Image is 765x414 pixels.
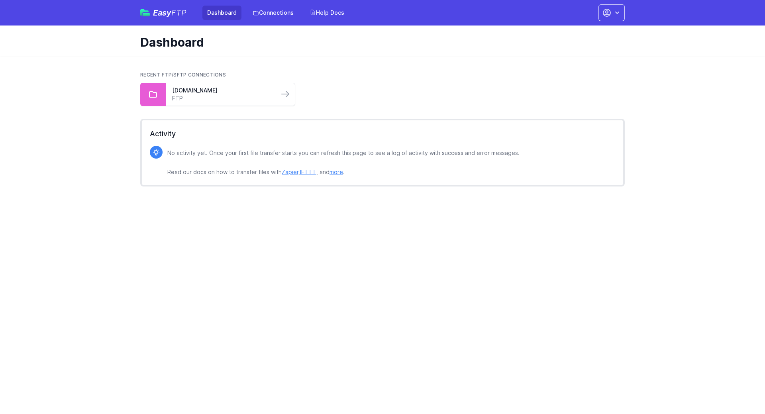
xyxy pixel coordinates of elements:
img: easyftp_logo.png [140,9,150,16]
span: FTP [171,8,186,18]
h1: Dashboard [140,35,618,49]
h2: Activity [150,128,615,139]
a: [DOMAIN_NAME] [172,86,273,94]
a: Help Docs [305,6,349,20]
a: Zapier [282,169,298,175]
a: Connections [248,6,298,20]
p: No activity yet. Once your first file transfer starts you can refresh this page to see a log of a... [167,148,520,177]
span: Easy [153,9,186,17]
a: IFTTT [300,169,316,175]
h2: Recent FTP/SFTP Connections [140,72,625,78]
a: FTP [172,94,273,102]
a: EasyFTP [140,9,186,17]
a: Dashboard [202,6,241,20]
a: more [330,169,343,175]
